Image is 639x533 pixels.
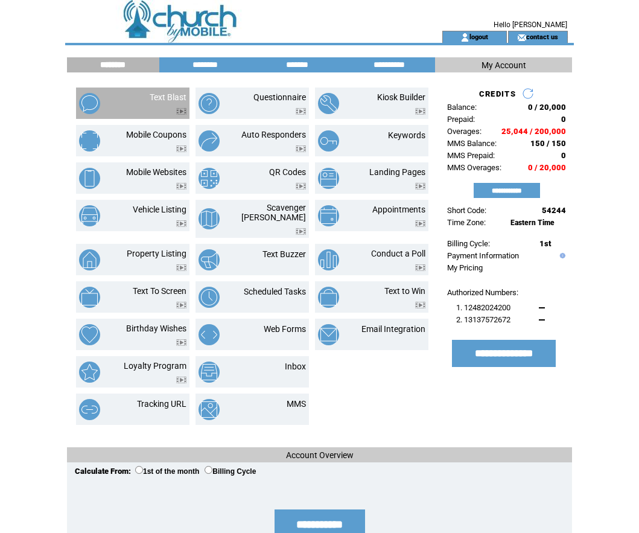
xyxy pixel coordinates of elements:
a: Text Buzzer [262,249,306,259]
span: Account Overview [286,450,354,460]
span: MMS Overages: [447,163,501,172]
img: text-blast.png [79,93,100,114]
img: video.png [415,264,425,271]
span: Hello [PERSON_NAME] [494,21,567,29]
span: 0 / 20,000 [528,163,566,172]
a: Email Integration [361,324,425,334]
img: conduct-a-poll.png [318,249,339,270]
img: video.png [296,145,306,152]
img: tracking-url.png [79,399,100,420]
img: mms.png [199,399,220,420]
a: Text to Win [384,286,425,296]
span: Billing Cycle: [447,239,490,248]
img: qr-codes.png [199,168,220,189]
img: video.png [176,108,186,115]
img: video.png [296,108,306,115]
img: landing-pages.png [318,168,339,189]
a: Mobile Websites [126,167,186,177]
a: Conduct a Poll [371,249,425,258]
a: Kiosk Builder [377,92,425,102]
img: inbox.png [199,362,220,383]
img: scavenger-hunt.png [199,208,220,229]
span: 2. 13137572672 [456,315,510,324]
a: Questionnaire [253,92,306,102]
img: video.png [176,377,186,383]
img: video.png [296,183,306,190]
span: 25,044 / 200,000 [501,127,566,136]
span: 1st [539,239,551,248]
img: video.png [176,145,186,152]
span: 0 [561,151,566,160]
img: video.png [176,183,186,190]
img: mobile-coupons.png [79,130,100,152]
img: video.png [415,302,425,308]
span: MMS Balance: [447,139,497,148]
img: video.png [176,264,186,271]
img: video.png [296,228,306,235]
span: 1. 12482024200 [456,303,510,312]
img: loyalty-program.png [79,362,100,383]
img: video.png [176,220,186,227]
span: CREDITS [479,89,516,98]
span: Balance: [447,103,477,112]
label: 1st of the month [135,467,199,476]
a: Scheduled Tasks [244,287,306,296]
img: video.png [415,108,425,115]
img: account_icon.gif [460,33,469,42]
img: video.png [176,339,186,346]
a: Birthday Wishes [126,324,186,333]
a: Auto Responders [241,130,306,139]
a: Tracking URL [137,399,186,409]
img: appointments.png [318,205,339,226]
img: property-listing.png [79,249,100,270]
a: Vehicle Listing [133,205,186,214]
img: web-forms.png [199,324,220,345]
img: text-to-screen.png [79,287,100,308]
img: video.png [415,220,425,227]
a: Loyalty Program [124,361,186,371]
a: Payment Information [447,251,519,260]
img: contact_us_icon.gif [517,33,526,42]
a: MMS [287,399,306,409]
span: Authorized Numbers: [447,288,518,297]
span: Overages: [447,127,482,136]
input: 1st of the month [135,466,143,474]
a: Text Blast [150,92,186,102]
a: contact us [526,33,558,40]
img: scheduled-tasks.png [199,287,220,308]
a: QR Codes [269,167,306,177]
img: email-integration.png [318,324,339,345]
img: video.png [176,302,186,308]
img: questionnaire.png [199,93,220,114]
a: Web Forms [264,324,306,334]
label: Billing Cycle [205,467,256,476]
a: Property Listing [127,249,186,258]
span: My Account [482,60,526,70]
a: Keywords [388,130,425,140]
a: logout [469,33,488,40]
a: Appointments [372,205,425,214]
span: Eastern Time [510,219,555,227]
input: Billing Cycle [205,466,212,474]
a: Scavenger [PERSON_NAME] [241,203,306,222]
span: 54244 [542,206,566,215]
span: 150 / 150 [530,139,566,148]
img: auto-responders.png [199,130,220,152]
img: video.png [415,183,425,190]
img: mobile-websites.png [79,168,100,189]
span: 0 / 20,000 [528,103,566,112]
span: Prepaid: [447,115,475,124]
img: birthday-wishes.png [79,324,100,345]
a: Mobile Coupons [126,130,186,139]
a: Text To Screen [133,286,186,296]
img: help.gif [557,253,565,258]
img: text-buzzer.png [199,249,220,270]
a: Inbox [285,362,306,371]
a: Landing Pages [369,167,425,177]
img: keywords.png [318,130,339,152]
span: Short Code: [447,206,486,215]
span: Calculate From: [75,467,131,476]
span: Time Zone: [447,218,486,227]
img: vehicle-listing.png [79,205,100,226]
a: My Pricing [447,263,483,272]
